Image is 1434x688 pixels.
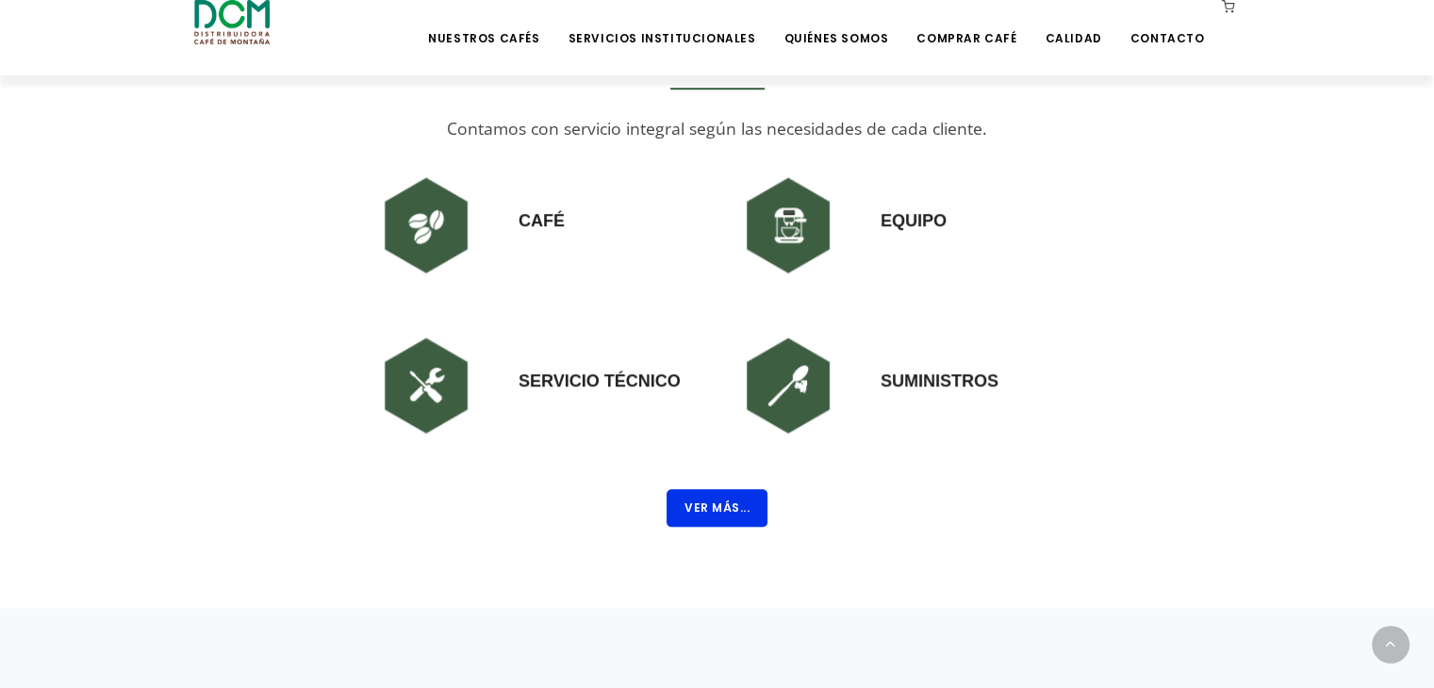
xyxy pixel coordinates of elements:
[667,500,767,518] a: Ver Más...
[1119,2,1216,46] a: Contacto
[772,2,899,46] a: Quiénes Somos
[519,169,565,233] h3: Café
[1033,2,1113,46] a: Calidad
[519,329,681,393] h3: Servicio Técnico
[370,329,483,442] img: DCM-WEB-HOME-ICONOS-240X240-03.png
[556,2,766,46] a: Servicios Institucionales
[370,169,483,282] img: DCM-WEB-HOME-ICONOS-240X240-01.png
[905,2,1028,46] a: Comprar Café
[881,329,998,393] h3: Suministros
[447,117,987,139] span: Contamos con servicio integral según las necesidades de cada cliente.
[732,169,845,282] img: DCM-WEB-HOME-ICONOS-240X240-02.png
[417,2,551,46] a: Nuestros Cafés
[881,169,947,233] h3: Equipo
[732,329,845,442] img: DCM-WEB-HOME-ICONOS-240X240-04.png
[667,489,767,527] button: Ver Más...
